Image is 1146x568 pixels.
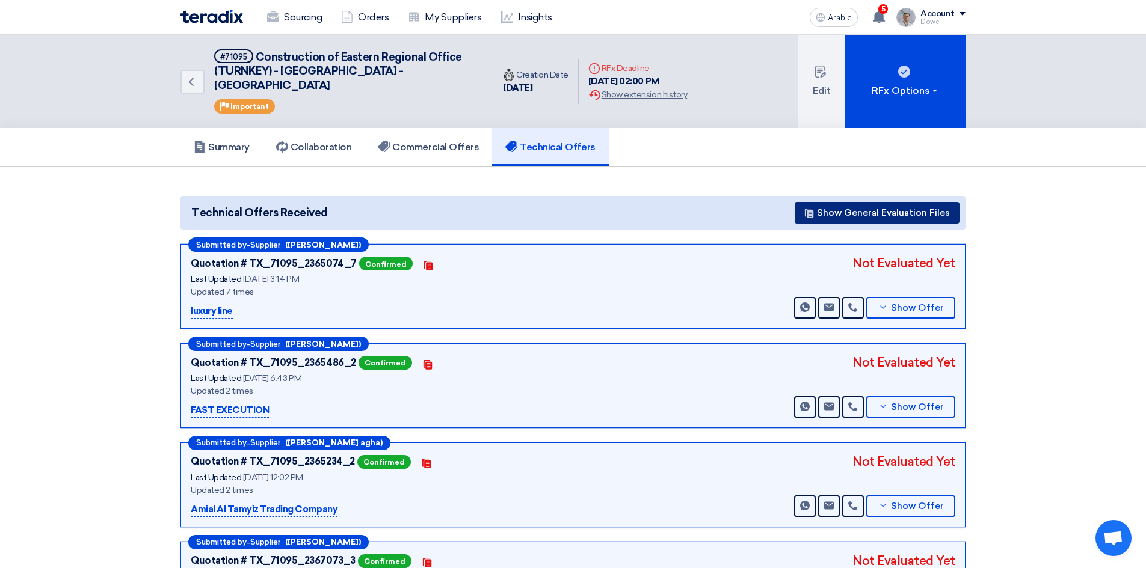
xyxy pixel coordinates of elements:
[872,85,930,96] font: RFx Options
[852,355,955,370] font: Not Evaluated Yet
[425,11,481,23] font: My Suppliers
[180,128,263,166] a: Summary
[285,340,361,349] font: ([PERSON_NAME])
[243,274,299,284] font: [DATE] 3:14 PM
[191,305,233,316] font: luxury line
[191,386,253,396] font: Updated 2 times
[491,4,562,31] a: Insights
[845,35,966,128] button: RFx Options
[191,485,253,495] font: Updated 2 times
[214,49,479,93] h5: Construction of Eastern Regional Office (TURNKEY) - Nakheel Mall - Dammam
[285,537,361,546] font: ([PERSON_NAME])
[503,82,532,93] font: [DATE]
[795,202,960,224] button: Show General Evaluation Files
[1095,520,1132,556] div: Open chat
[191,472,241,483] font: Last Updated
[817,207,950,218] font: Show General Evaluation Files
[828,13,852,23] font: Arabic
[285,240,361,249] font: ([PERSON_NAME])
[220,52,247,61] font: #71095
[866,396,955,418] button: Show Offer
[365,128,492,166] a: Commercial Offers
[180,10,243,23] img: Teradix logo
[247,439,250,448] font: -
[243,373,301,383] font: [DATE] 6:43 PM
[208,141,250,153] font: Summary
[250,240,280,249] font: Supplier
[285,438,383,447] font: ([PERSON_NAME] agha)
[247,340,250,349] font: -
[365,359,406,367] font: Confirmed
[363,458,405,466] font: Confirmed
[257,4,331,31] a: Sourcing
[230,102,269,111] font: Important
[263,128,365,166] a: Collaboration
[358,11,389,23] font: Orders
[881,5,886,13] font: 5
[518,11,552,23] font: Insights
[191,555,356,566] font: Quotation # TX_71095_2367073_3
[250,340,280,349] font: Supplier
[250,537,280,546] font: Supplier
[196,340,247,349] font: Submitted by
[920,18,941,26] font: Dowel
[247,538,250,547] font: -
[214,50,462,92] font: Construction of Eastern Regional Office (TURNKEY) - [GEOGRAPHIC_DATA] - [GEOGRAPHIC_DATA]
[920,8,955,19] font: Account
[891,402,944,412] font: Show Offer
[852,256,955,270] font: Not Evaluated Yet
[891,302,944,313] font: Show Offer
[191,206,328,219] font: Technical Offers Received
[813,85,831,96] font: Edit
[196,438,247,447] font: Submitted by
[398,4,491,31] a: My Suppliers
[191,287,254,297] font: Updated 7 times
[196,537,247,546] font: Submitted by
[852,454,955,469] font: Not Evaluated Yet
[247,240,250,249] font: -
[392,141,479,153] font: Commercial Offers
[191,373,241,383] font: Last Updated
[810,8,858,27] button: Arabic
[250,438,280,447] font: Supplier
[602,90,687,100] font: Show extension history
[866,297,955,319] button: Show Offer
[191,274,241,284] font: Last Updated
[866,495,955,517] button: Show Offer
[364,557,405,566] font: Confirmed
[284,11,322,23] font: Sourcing
[196,240,247,249] font: Submitted by
[291,141,352,153] font: Collaboration
[588,76,659,87] font: [DATE] 02:00 PM
[191,357,356,368] font: Quotation # TX_71095_2365486_2
[516,70,568,80] font: Creation Date
[331,4,398,31] a: Orders
[852,554,955,568] font: Not Evaluated Yet
[191,504,337,515] font: Amial Al Tamyiz Trading Company
[602,63,650,73] font: RFx Deadline
[191,405,269,415] font: FAST EXECUTION
[492,128,608,166] a: Technical Offers
[896,8,916,27] img: IMG_1753965247717.jpg
[365,260,407,268] font: Confirmed
[891,501,944,512] font: Show Offer
[191,456,355,467] font: Quotation # TX_71095_2365234_2
[191,258,357,269] font: Quotation # TX_71095_2365074_7
[798,35,845,128] button: Edit
[520,141,595,153] font: Technical Offers
[243,472,303,483] font: [DATE] 12:02 PM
